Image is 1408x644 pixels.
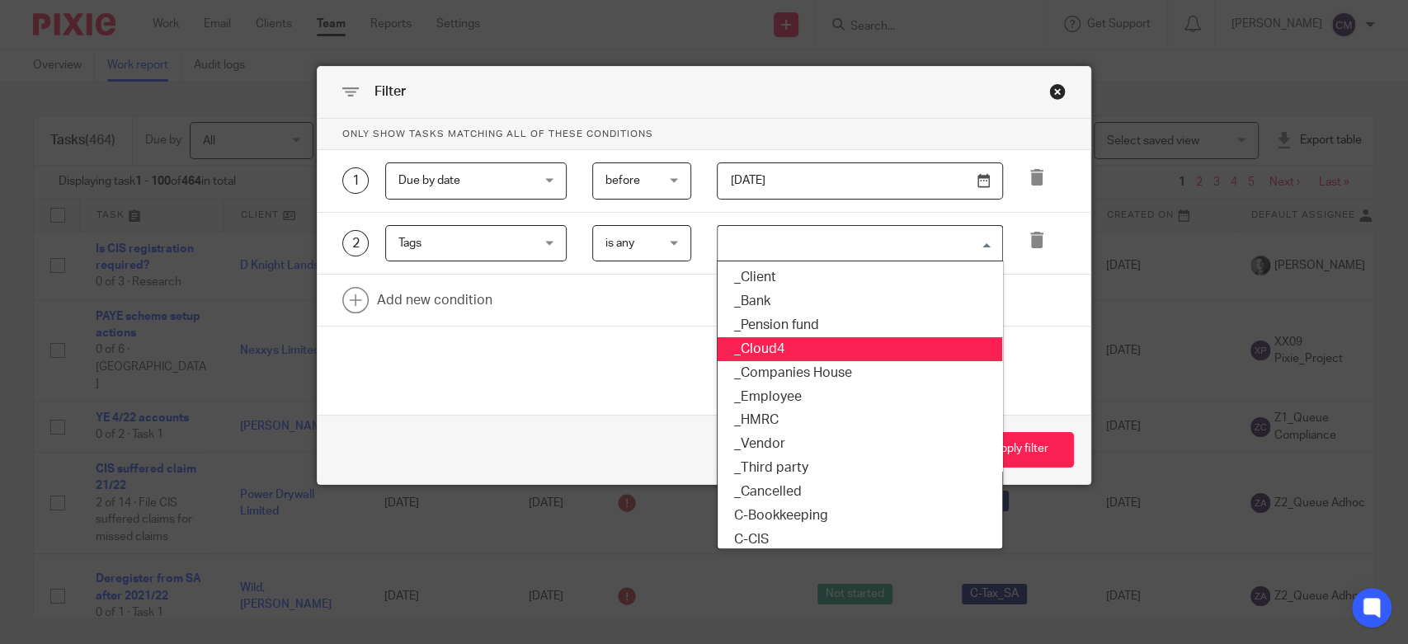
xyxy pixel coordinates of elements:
li: _Vendor [718,432,1002,456]
div: Close this dialog window [1049,83,1066,100]
li: _Cancelled [718,480,1002,504]
li: _Bank [718,289,1002,313]
li: C-CIS [718,528,1002,552]
li: _Cloud4 [718,337,1002,361]
span: Filter [374,85,406,98]
li: _Pension fund [718,313,1002,337]
span: Tags [398,237,421,249]
button: Apply filter [968,432,1074,468]
span: Due by date [398,175,460,186]
li: _HMRC [718,408,1002,432]
li: _Companies House [718,361,1002,385]
input: Search for option [719,229,993,258]
div: Search for option [717,225,1003,262]
span: before [605,175,640,186]
li: _Third party [718,456,1002,480]
li: C-Bookkeeping [718,504,1002,528]
input: Use the arrow keys to pick a date [717,162,1003,200]
div: 1 [342,167,369,194]
p: Only show tasks matching all of these conditions [318,119,1090,150]
li: _Client [718,266,1002,289]
span: is any [605,237,634,249]
li: _Employee [718,385,1002,409]
div: 2 [342,230,369,256]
